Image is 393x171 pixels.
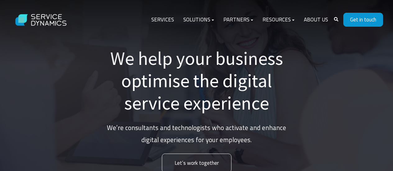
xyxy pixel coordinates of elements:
a: Solutions [179,12,219,27]
a: Partners [219,12,258,27]
img: Service Dynamics Logo - White [10,8,72,32]
p: We’re consultants and technologists who activate and enhance digital experiences for your employees. [103,122,290,146]
h1: We help your business optimise the digital service experience [103,47,290,114]
a: About Us [299,12,333,27]
div: Navigation Menu [147,12,333,27]
a: Get in touch [343,13,383,27]
a: Services [147,12,179,27]
a: Resources [258,12,299,27]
